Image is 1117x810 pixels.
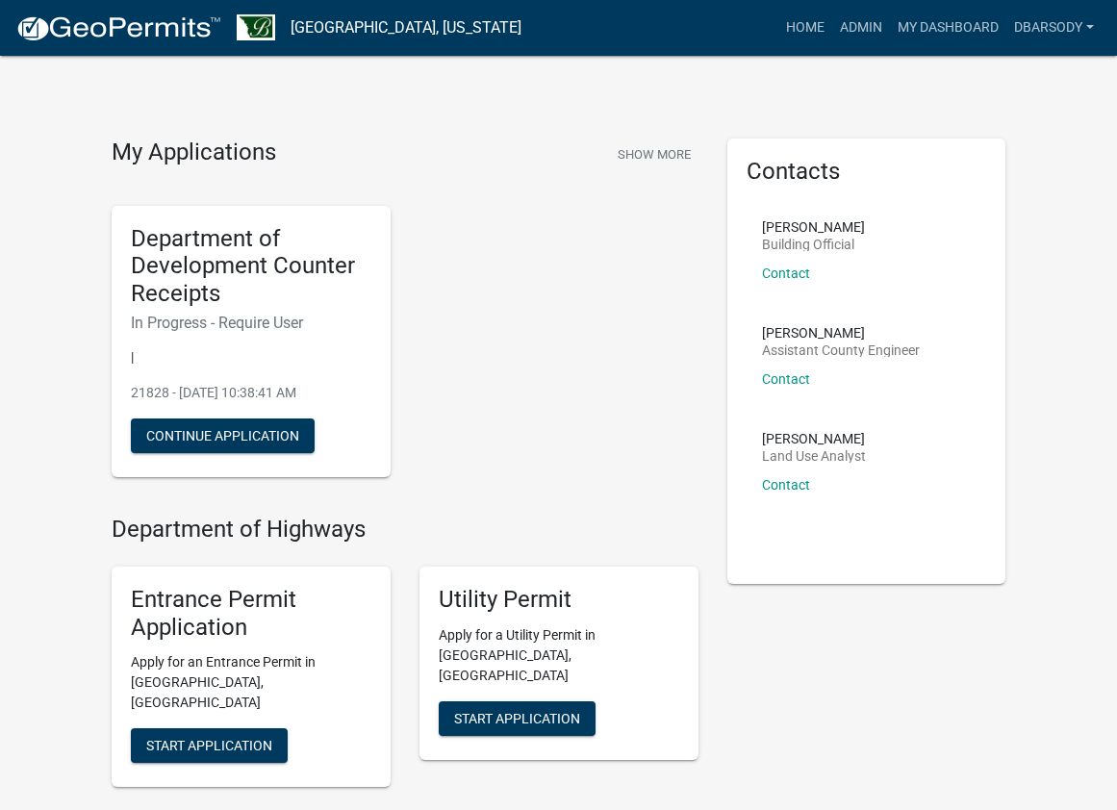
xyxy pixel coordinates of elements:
button: Start Application [131,728,288,763]
h6: In Progress - Require User [131,314,371,332]
p: Assistant County Engineer [762,343,920,357]
p: Apply for an Entrance Permit in [GEOGRAPHIC_DATA], [GEOGRAPHIC_DATA] [131,652,371,713]
button: Start Application [439,701,596,736]
button: Show More [610,139,698,170]
p: | [131,347,371,367]
button: Continue Application [131,418,315,453]
a: Contact [762,266,810,281]
a: Contact [762,371,810,387]
span: Start Application [146,738,272,753]
a: Dbarsody [1006,10,1102,46]
img: Benton County, Minnesota [237,14,275,40]
a: Home [778,10,832,46]
p: Apply for a Utility Permit in [GEOGRAPHIC_DATA], [GEOGRAPHIC_DATA] [439,625,679,686]
p: Building Official [762,238,865,251]
a: Admin [832,10,890,46]
p: Land Use Analyst [762,449,866,463]
p: [PERSON_NAME] [762,432,866,445]
h5: Utility Permit [439,586,679,614]
h4: My Applications [112,139,276,167]
p: [PERSON_NAME] [762,326,920,340]
p: [PERSON_NAME] [762,220,865,234]
p: 21828 - [DATE] 10:38:41 AM [131,383,371,403]
h5: Department of Development Counter Receipts [131,225,371,308]
a: Contact [762,477,810,493]
h5: Contacts [747,158,987,186]
h5: Entrance Permit Application [131,586,371,642]
span: Start Application [454,710,580,725]
a: [GEOGRAPHIC_DATA], [US_STATE] [291,12,521,44]
a: My Dashboard [890,10,1006,46]
h4: Department of Highways [112,516,698,544]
